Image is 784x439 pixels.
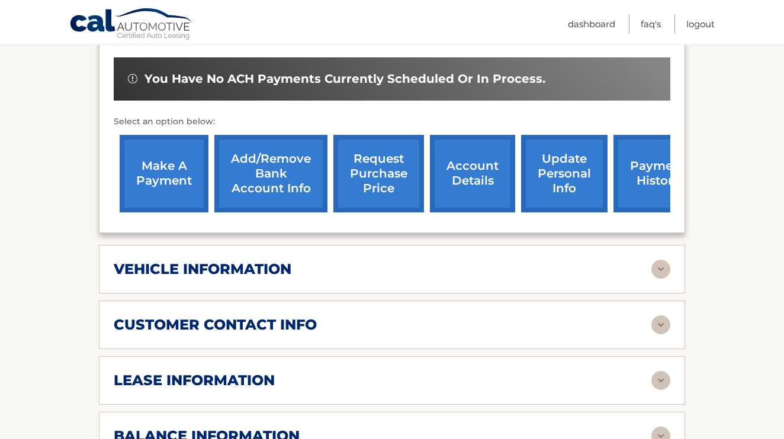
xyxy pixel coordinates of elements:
[613,135,702,212] a: payment history
[521,135,608,212] a: update personal info
[333,135,424,212] a: request purchase price
[114,260,291,278] h2: vehicle information
[568,14,615,34] a: Dashboard
[144,72,545,86] span: You have no ACH payments currently scheduled or in process.
[214,135,327,212] a: Add/Remove bank account info
[69,8,194,42] a: Cal Automotive
[651,371,670,390] img: accordion-rest.svg
[114,115,670,129] p: Select an option below:
[651,315,670,334] img: accordion-rest.svg
[120,135,208,212] a: make a payment
[128,74,137,83] img: alert-white.svg
[430,135,515,212] a: account details
[114,316,317,334] h2: customer contact info
[641,14,661,34] a: FAQ's
[114,372,275,389] h2: lease information
[651,260,670,279] img: accordion-rest.svg
[686,14,715,34] a: Logout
